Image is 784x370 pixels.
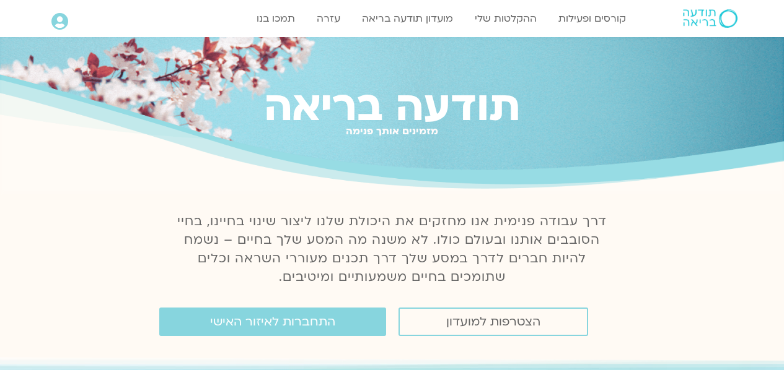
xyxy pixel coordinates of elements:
a: עזרה [311,7,346,30]
a: קורסים ופעילות [552,7,632,30]
img: תודעה בריאה [683,9,738,28]
span: הצטרפות למועדון [446,315,540,329]
a: מועדון תודעה בריאה [356,7,459,30]
a: התחברות לאיזור האישי [159,308,386,336]
span: התחברות לאיזור האישי [210,315,335,329]
a: הצטרפות למועדון [399,308,588,336]
p: דרך עבודה פנימית אנו מחזקים את היכולת שלנו ליצור שינוי בחיינו, בחיי הסובבים אותנו ובעולם כולו. לא... [170,212,614,286]
a: ההקלטות שלי [469,7,543,30]
a: תמכו בנו [250,7,301,30]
